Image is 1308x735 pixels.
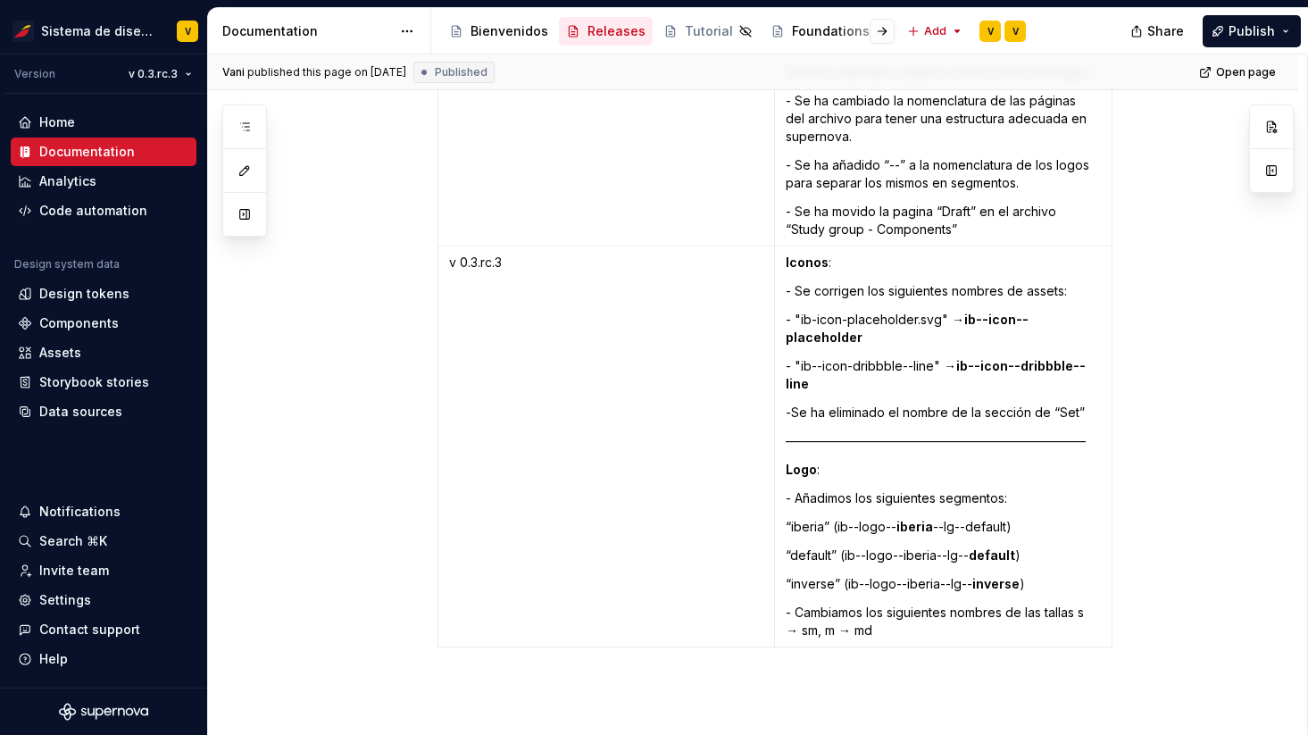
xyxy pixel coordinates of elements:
[786,156,1101,192] p: - Se ha añadido “--” a la nomenclatura de los logos para separar los mismos en segmentos.
[39,172,96,190] div: Analytics
[1229,22,1275,40] span: Publish
[449,254,763,271] p: v 0.3.rc.3
[442,17,555,46] a: Bienvenidos
[39,503,121,521] div: Notifications
[11,645,196,673] button: Help
[11,338,196,367] a: Assets
[129,67,178,81] span: v 0.3.rc.3
[11,586,196,614] a: Settings
[792,22,870,40] div: Foundations
[4,12,204,50] button: Sistema de diseño IberiaV
[786,203,1101,238] p: - Se ha movido la pagina “Draft” en el archivo “Study group - Components”
[786,461,1101,479] p: :
[185,24,191,38] div: V
[39,591,91,609] div: Settings
[41,22,155,40] div: Sistema de diseño Iberia
[39,285,129,303] div: Design tokens
[786,518,1101,536] p: “iberia” (ib--logo-- --lg--default)
[786,604,1101,639] p: - Cambiamos los siguientes nombres de las tallas s → sm, m → md
[786,432,1101,450] p: ————————————————————————
[11,556,196,585] a: Invite team
[11,108,196,137] a: Home
[11,615,196,644] button: Contact support
[1203,15,1301,47] button: Publish
[896,519,933,534] strong: iberia
[39,202,147,220] div: Code automation
[1147,22,1184,40] span: Share
[121,62,200,87] button: v 0.3.rc.3
[39,621,140,639] div: Contact support
[763,17,877,46] a: Foundations
[247,65,406,79] div: published this page on [DATE]
[587,22,646,40] div: Releases
[786,254,1101,271] p: :
[1194,60,1284,85] a: Open page
[14,67,55,81] div: Version
[656,17,760,46] a: Tutorial
[11,196,196,225] a: Code automation
[786,311,1101,347] p: - "ib-icon-placeholder.svg" →
[786,282,1101,300] p: - Se corrigen los siguientes nombres de assets:
[786,404,1101,422] p: -Se ha eliminado el nombre de la sección de “Set”
[786,462,817,477] strong: Logo
[972,576,1020,591] strong: inverse
[786,92,1101,146] p: - Se ha cambiado la nomenclatura de las páginas del archivo para tener una estructura adecuada en...
[11,280,196,308] a: Design tokens
[39,532,107,550] div: Search ⌘K
[902,19,969,44] button: Add
[1216,65,1276,79] span: Open page
[14,257,120,271] div: Design system data
[1121,15,1196,47] button: Share
[559,17,653,46] a: Releases
[987,24,994,38] div: V
[11,138,196,166] a: Documentation
[59,703,148,721] svg: Supernova Logo
[786,575,1101,593] p: “inverse” (ib--logo--iberia--lg-- )
[969,547,1015,563] strong: default
[11,397,196,426] a: Data sources
[786,547,1101,564] p: “default” (ib--logo--iberia--lg-- )
[39,143,135,161] div: Documentation
[11,368,196,397] a: Storybook stories
[11,167,196,196] a: Analytics
[435,65,487,79] span: Published
[786,357,1101,393] p: - "ib--icon-dribbble--line" →
[222,22,391,40] div: Documentation
[39,403,122,421] div: Data sources
[1012,24,1019,38] div: V
[222,65,245,79] span: Vani
[11,309,196,338] a: Components
[39,344,81,362] div: Assets
[39,113,75,131] div: Home
[12,21,34,42] img: 55604660-494d-44a9-beb2-692398e9940a.png
[39,314,119,332] div: Components
[442,13,898,49] div: Page tree
[11,497,196,526] button: Notifications
[39,562,109,580] div: Invite team
[471,22,548,40] div: Bienvenidos
[685,22,733,40] div: Tutorial
[786,489,1101,507] p: - Añadimos los siguientes segmentos:
[786,255,829,270] strong: Iconos
[39,650,68,668] div: Help
[39,373,149,391] div: Storybook stories
[924,24,946,38] span: Add
[11,527,196,555] button: Search ⌘K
